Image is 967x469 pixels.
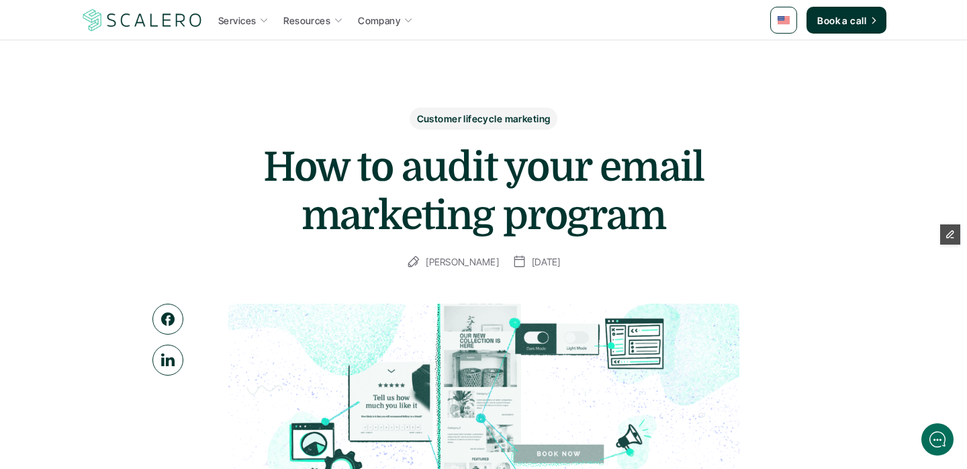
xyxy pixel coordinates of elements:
[532,253,561,270] p: [DATE]
[817,13,866,28] p: Book a call
[283,13,330,28] p: Resources
[50,9,96,24] div: Scalero
[921,423,954,456] iframe: gist-messenger-bubble-iframe
[218,13,256,28] p: Services
[417,112,551,126] p: Customer lifecycle marketing
[807,7,886,34] a: Book a call
[112,343,170,352] span: We run on Gist
[81,8,204,32] a: Scalero company logotype
[214,373,224,380] tspan: GIF
[204,358,233,396] button: />GIF
[358,13,400,28] p: Company
[210,370,228,382] g: />
[426,253,499,270] p: [PERSON_NAME]
[50,26,96,35] div: Back [DATE]
[940,224,960,245] button: Edit Framer Content
[215,143,752,240] h1: How to audit your email marketing program
[81,7,204,33] img: Scalero company logotype
[40,9,252,35] div: ScaleroBack [DATE]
